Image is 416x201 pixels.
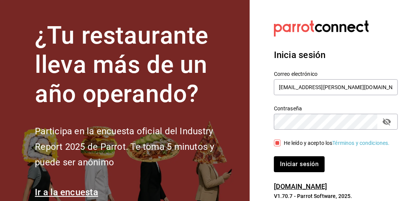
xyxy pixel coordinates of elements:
[274,79,398,95] input: Ingresa tu correo electrónico
[35,124,239,170] h2: Participa en la encuesta oficial del Industry Report 2025 de Parrot. Te toma 5 minutos y puede se...
[274,72,398,77] label: Correo electrónico
[274,192,398,200] p: V1.70.7 - Parrot Software, 2025.
[274,182,327,190] a: [DOMAIN_NAME]
[333,140,390,146] a: Términos y condiciones.
[284,139,390,147] div: He leído y acepto los
[380,115,393,128] button: passwordField
[35,187,98,198] a: Ir a la encuesta
[274,48,398,62] h3: Inicia sesión
[35,21,239,108] h1: ¿Tu restaurante lleva más de un año operando?
[274,106,398,111] label: Contraseña
[274,156,325,172] button: Iniciar sesión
